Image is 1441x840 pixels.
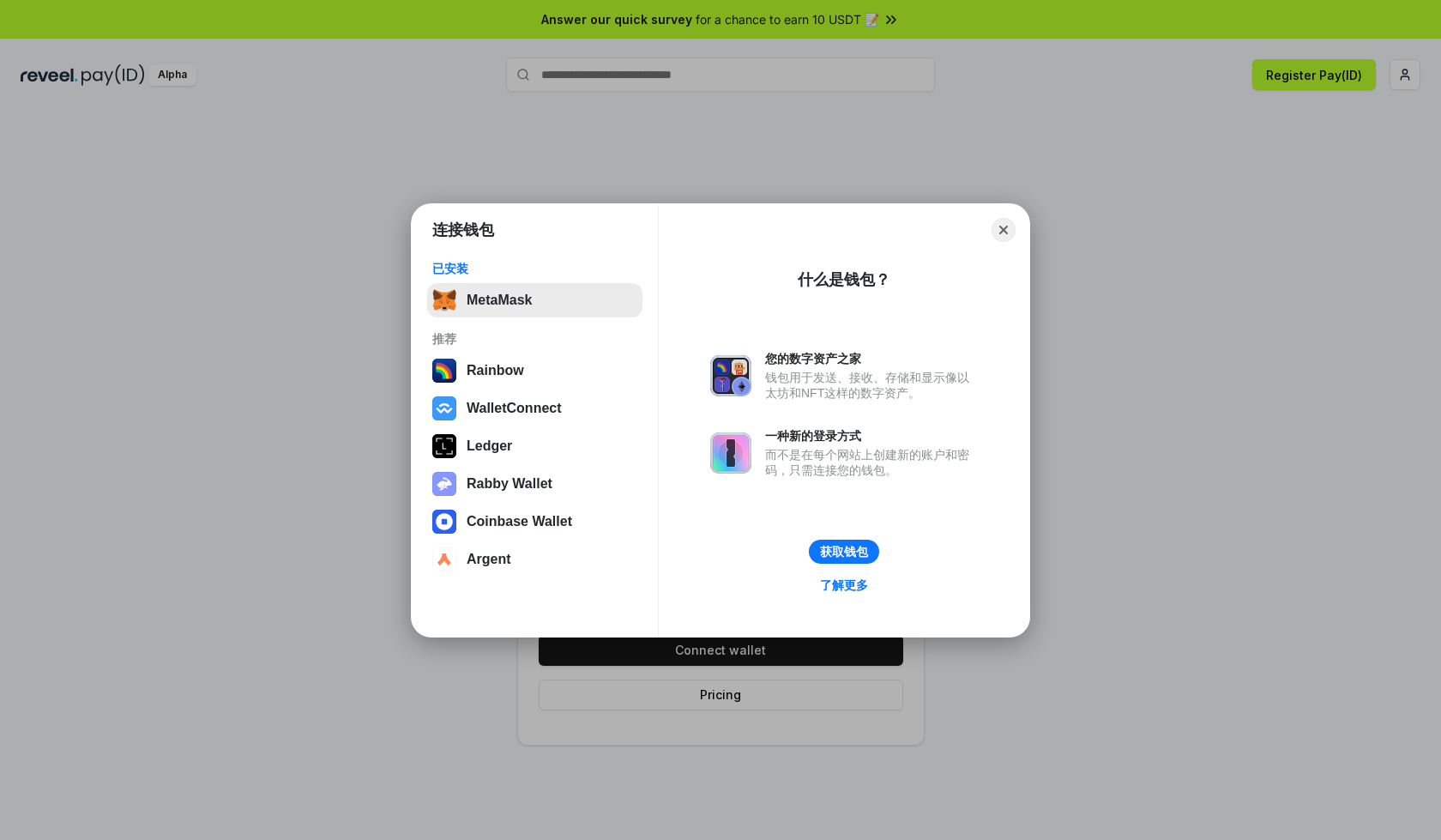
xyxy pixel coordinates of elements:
[710,432,751,474] img: svg+xml,%3Csvg%20xmlns%3D%22http%3A%2F%2Fwww.w3.org%2F2000%2Fsvg%22%20fill%3D%22none%22%20viewBox...
[427,283,642,317] button: MetaMask
[710,355,751,396] img: svg+xml,%3Csvg%20xmlns%3D%22http%3A%2F%2Fwww.w3.org%2F2000%2Fsvg%22%20fill%3D%22none%22%20viewBox...
[432,331,637,347] div: 推荐
[467,476,552,492] div: Rabby Wallet
[765,370,978,401] div: 钱包用于发送、接收、存储和显示像以太坊和NFT这样的数字资产。
[467,401,562,416] div: WalletConnect
[798,269,890,290] div: 什么是钱包？
[765,447,978,478] div: 而不是在每个网站上创建新的账户和密码，只需连接您的钱包。
[432,261,637,276] div: 已安装
[765,428,978,444] div: 一种新的登录方式
[432,510,456,534] img: svg+xml,%3Csvg%20width%3D%2228%22%20height%3D%2228%22%20viewBox%3D%220%200%2028%2028%22%20fill%3D...
[467,552,511,567] div: Argent
[427,429,642,463] button: Ledger
[467,438,512,454] div: Ledger
[809,540,879,564] button: 获取钱包
[467,293,532,308] div: MetaMask
[427,542,642,577] button: Argent
[432,434,456,458] img: svg+xml,%3Csvg%20xmlns%3D%22http%3A%2F%2Fwww.w3.org%2F2000%2Fsvg%22%20width%3D%2228%22%20height%3...
[427,505,642,539] button: Coinbase Wallet
[432,396,456,420] img: svg+xml,%3Csvg%20width%3D%2228%22%20height%3D%2228%22%20viewBox%3D%220%200%2028%2028%22%20fill%3D...
[432,288,456,312] img: svg+xml,%3Csvg%20fill%3D%22none%22%20height%3D%2233%22%20viewBox%3D%220%200%2035%2033%22%20width%...
[432,547,456,571] img: svg+xml,%3Csvg%20width%3D%2228%22%20height%3D%2228%22%20viewBox%3D%220%200%2028%2028%22%20fill%3D...
[432,359,456,383] img: svg+xml,%3Csvg%20width%3D%22120%22%20height%3D%22120%22%20viewBox%3D%220%200%20120%20120%22%20fil...
[820,577,868,593] div: 了解更多
[467,363,524,378] div: Rainbow
[432,472,456,496] img: svg+xml,%3Csvg%20xmlns%3D%22http%3A%2F%2Fwww.w3.org%2F2000%2Fsvg%22%20fill%3D%22none%22%20viewBox...
[992,218,1016,242] button: Close
[427,354,642,388] button: Rainbow
[765,351,978,366] div: 您的数字资产之家
[467,514,572,529] div: Coinbase Wallet
[427,391,642,426] button: WalletConnect
[820,544,868,559] div: 获取钱包
[432,220,494,240] h1: 连接钱包
[810,574,878,596] a: 了解更多
[427,467,642,501] button: Rabby Wallet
